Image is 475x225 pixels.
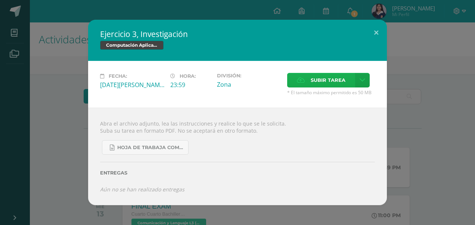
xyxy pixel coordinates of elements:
a: Hoja de trabaja Compu Aplicada.docx [102,140,189,155]
span: Hoja de trabaja Compu Aplicada.docx [117,145,184,151]
span: Fecha: [109,73,127,79]
i: Aún no se han realizado entregas [100,186,184,193]
div: Abra el archivo adjunto, lea las instrucciones y realice lo que se le solicita. Suba su tarea en ... [88,108,387,205]
label: División: [217,73,281,78]
div: 23:59 [170,81,211,89]
span: Subir tarea [311,73,345,87]
div: [DATE][PERSON_NAME] [100,81,164,89]
label: Entregas [100,170,375,176]
span: Hora: [180,73,196,79]
div: Zona [217,80,281,89]
button: Close (Esc) [366,20,387,45]
span: * El tamaño máximo permitido es 50 MB [287,89,375,96]
h2: Ejercicio 3, Investigación [100,29,375,39]
span: Computación Aplicada [100,41,164,50]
